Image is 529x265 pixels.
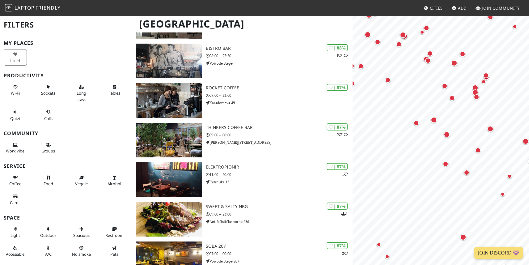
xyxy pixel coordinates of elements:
[206,53,353,59] p: 08:00 – 23:30
[327,242,348,249] div: | 87%
[375,241,383,248] div: Map marker
[4,173,27,189] button: Coffee
[4,15,129,34] h2: Filters
[327,84,348,91] div: | 87%
[430,116,438,124] div: Map marker
[132,83,353,118] a: Rocket Coffee | 87% Rocket Coffee 07:00 – 22:00 Karađorđeva 49
[482,71,490,79] div: Map marker
[41,90,55,96] span: Power sockets
[37,224,60,240] button: Outdoor
[206,172,353,177] p: 11:00 – 20:00
[374,38,382,46] div: Map marker
[341,211,348,217] p: 1
[399,31,407,39] div: Map marker
[206,46,353,51] h3: Bistro bar
[422,24,430,32] div: Map marker
[10,116,20,121] span: Quiet
[463,169,471,177] div: Map marker
[480,78,487,85] div: Map marker
[206,219,353,224] p: Antifašističke borbe 23d
[4,163,129,169] h3: Service
[426,49,434,58] div: Map marker
[136,44,202,78] img: Bistro bar
[327,203,348,210] div: | 87%
[424,57,432,65] div: Map marker
[4,107,27,123] button: Quiet
[9,181,21,186] span: Coffee
[134,15,351,32] h1: [GEOGRAPHIC_DATA]
[6,148,24,154] span: People working
[132,202,353,237] a: Sweet & Salty NBG | 87% 1 Sweet & Salty NBG 09:00 – 23:00 Antifašističke borbe 23d
[40,233,56,238] span: Outdoor area
[4,82,27,98] button: Wi-Fi
[15,4,35,11] span: Laptop
[206,100,353,106] p: Karađorđeva 49
[36,4,60,11] span: Friendly
[383,253,391,260] div: Map marker
[11,90,20,96] span: Stable Wi-Fi
[206,258,353,264] p: Vojvode Stepe 207
[75,181,88,186] span: Veggie
[458,5,467,11] span: Add
[206,211,353,217] p: 09:00 – 23:00
[37,243,60,259] button: A/C
[110,251,118,257] span: Pet friendly
[70,224,93,240] button: Spacious
[103,243,126,259] button: Pets
[206,132,353,138] p: 09:00 – 00:00
[10,200,20,205] span: Credit cards
[136,83,202,118] img: Rocket Coffee
[6,251,24,257] span: Accessible
[473,2,522,14] a: Join Community
[206,165,353,170] h3: Elektropionir
[459,50,467,58] div: Map marker
[327,123,348,130] div: | 87%
[357,62,365,70] div: Map marker
[471,88,480,97] div: Map marker
[136,123,202,157] img: Thinkers coffee bar
[206,139,353,145] p: [PERSON_NAME][STREET_ADDRESS]
[45,251,52,257] span: Air conditioned
[442,160,450,168] div: Map marker
[37,107,60,123] button: Calls
[206,251,353,257] p: 07:00 – 00:00
[486,13,494,21] div: Map marker
[5,3,61,14] a: LaptopFriendly LaptopFriendly
[70,173,93,189] button: Veggie
[365,11,373,19] div: Map marker
[384,76,392,84] div: Map marker
[400,32,409,41] div: Map marker
[5,4,12,11] img: LaptopFriendly
[132,123,353,157] a: Thinkers coffee bar | 87% 21 Thinkers coffee bar 09:00 – 00:00 [PERSON_NAME][STREET_ADDRESS]
[486,125,495,133] div: Map marker
[4,73,129,79] h3: Productivity
[471,83,480,92] div: Map marker
[449,2,469,14] a: Add
[4,215,129,221] h3: Space
[448,94,456,102] div: Map marker
[206,60,353,66] p: Vojvode Stepe
[103,173,126,189] button: Alcohol
[418,28,426,36] div: Map marker
[4,130,129,136] h3: Community
[395,40,403,48] div: Map marker
[44,181,53,186] span: Food
[472,93,480,101] div: Map marker
[474,146,482,154] div: Map marker
[132,44,353,78] a: Bistro bar | 88% 11 Bistro bar 08:00 – 23:30 Vojvode Stepe
[4,140,27,156] button: Work vibe
[108,181,121,186] span: Alcohol
[441,82,449,90] div: Map marker
[70,82,93,105] button: Long stays
[450,59,459,67] div: Map marker
[327,44,348,51] div: | 88%
[336,53,348,58] p: 1 1
[72,251,91,257] span: Smoke free
[342,171,348,177] p: 1
[422,55,430,63] div: Map marker
[327,163,348,170] div: | 87%
[103,224,126,240] button: Restroom
[499,190,506,198] div: Map marker
[136,202,202,237] img: Sweet & Salty NBG
[511,23,518,30] div: Map marker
